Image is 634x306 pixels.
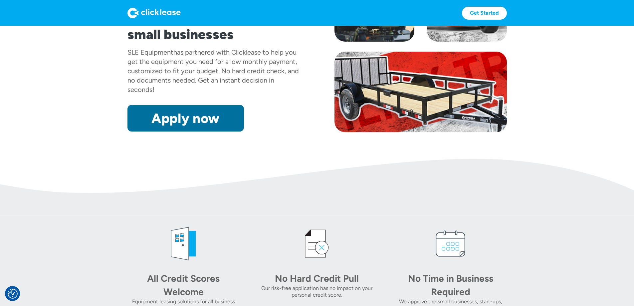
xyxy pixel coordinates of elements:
button: Consent Preferences [8,289,18,299]
div: has partnered with Clicklease to help you get the equipment you need for a low monthly payment, c... [127,48,299,94]
img: welcome icon [163,224,203,264]
img: calendar icon [431,224,471,264]
h1: Equipment leasing for small businesses [127,10,300,42]
div: SLE Equipment [127,48,173,56]
a: Get Started [462,7,507,20]
img: Logo [127,8,181,18]
img: credit icon [297,224,337,264]
div: No Time in Business Required [404,272,497,298]
img: Revisit consent button [8,289,18,299]
a: Apply now [127,105,244,132]
div: No Hard Credit Pull [270,272,363,285]
div: All Credit Scores Welcome [137,272,230,298]
div: Our risk-free application has no impact on your personal credit score. [261,285,373,298]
